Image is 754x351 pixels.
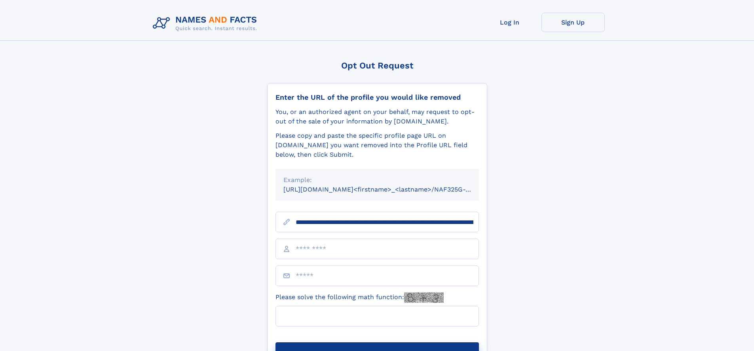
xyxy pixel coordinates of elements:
[275,292,444,303] label: Please solve the following math function:
[267,61,487,70] div: Opt Out Request
[275,107,479,126] div: You, or an authorized agent on your behalf, may request to opt-out of the sale of your informatio...
[150,13,264,34] img: Logo Names and Facts
[275,131,479,159] div: Please copy and paste the specific profile page URL on [DOMAIN_NAME] you want removed into the Pr...
[478,13,541,32] a: Log In
[541,13,605,32] a: Sign Up
[283,186,494,193] small: [URL][DOMAIN_NAME]<firstname>_<lastname>/NAF325G-xxxxxxxx
[283,175,471,185] div: Example:
[275,93,479,102] div: Enter the URL of the profile you would like removed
